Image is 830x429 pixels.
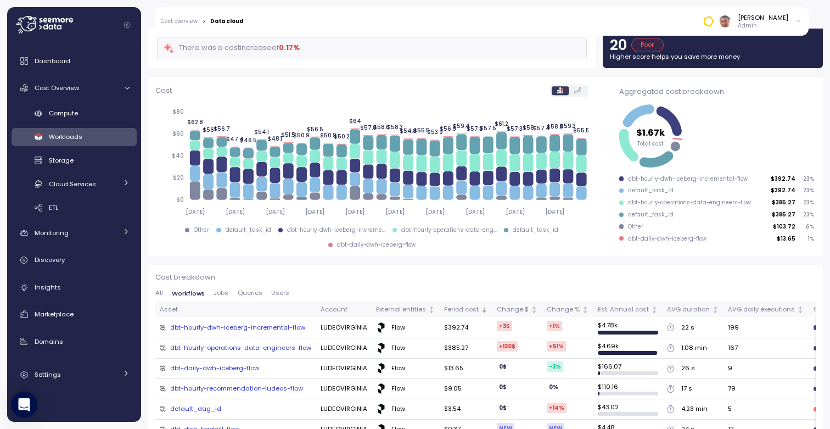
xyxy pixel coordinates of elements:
a: default_dag_id [170,404,221,414]
tspan: $46.5 [240,137,257,144]
td: LUDEOVIRGINIA [316,399,372,420]
tspan: $57.8 [360,125,377,132]
tspan: $47.4 [226,136,244,143]
tspan: $61.2 [495,121,508,128]
tspan: $58 [522,125,534,132]
a: Domains [12,331,137,353]
tspan: Total cost [637,140,664,147]
div: 0 $ [497,361,509,372]
tspan: [DATE] [305,208,324,215]
p: 1 % [800,235,814,243]
span: Monitoring [35,229,69,237]
tspan: $57.3 [467,125,483,132]
div: Asset [160,305,312,315]
div: Poor [631,38,664,52]
tspan: $51.5 [281,131,295,138]
div: Not sorted [711,306,719,314]
button: Collapse navigation [120,21,134,29]
td: LUDEOVIRGINIA [316,359,372,379]
div: Est. Annual cost [598,305,649,315]
td: $13.65 [440,359,492,379]
tspan: $1.67k [636,126,665,139]
tspan: [DATE] [186,208,205,215]
tspan: $59.4 [453,122,470,130]
tspan: $57.5 [480,125,496,132]
td: LUDEOVIRGINIA [316,338,372,359]
div: Not sorted [428,306,435,314]
a: dbt-hourly-operations-data-engineers-flow [170,343,311,353]
p: 23 % [800,199,814,207]
td: $ 43.02 [593,399,663,420]
tspan: $54.1 [254,129,269,136]
div: Not sorted [650,306,658,314]
div: Flow [376,363,435,374]
div: Not sorted [530,306,538,314]
div: 17 s [681,384,692,394]
span: Insights [35,283,61,292]
img: 674ed23b375e5a52cb36cc49.PNG [703,15,714,27]
span: Compute [49,109,78,118]
div: 0 % [547,382,560,392]
div: 22 s [681,323,694,333]
a: Discovery [12,249,137,271]
tspan: $64 [349,118,361,125]
span: Domains [35,337,63,346]
div: default_task_id [628,187,674,194]
div: dbt-hourly-operations-data-eng ... [401,226,497,234]
div: > [202,18,206,25]
span: Jobs [214,290,228,296]
span: Discovery [35,255,65,264]
p: 23 % [800,187,814,194]
div: +14 % [547,403,567,413]
tspan: $58.6 [373,124,390,131]
th: Change $Not sorted [492,302,542,317]
div: AVG duration [667,305,710,315]
p: Admin [738,22,788,30]
div: Not sorted [797,306,804,314]
td: $ 4.69k [593,338,663,359]
div: 26 s [681,364,695,374]
tspan: $56.7 [214,126,230,133]
a: Marketplace [12,303,137,325]
div: 4.23 min [681,404,708,414]
tspan: $56.5 [307,126,323,133]
a: Workloads [12,128,137,146]
div: [PERSON_NAME] [738,13,788,22]
a: Cost Overview [12,77,137,99]
div: dbt-hourly-recommendation-ludeos-flow [170,384,303,394]
tspan: [DATE] [385,208,405,215]
tspan: [DATE] [226,208,245,215]
div: default_task_id [628,211,674,219]
tspan: $54.8 [400,128,417,135]
div: There was a cost increase of [163,42,300,54]
div: dbt-hourly-operations-data-engineers-flow [628,199,751,207]
div: AVG daily executions [728,305,795,315]
a: dbt-hourly-dwh-iceberg-incremental-flow [170,323,305,333]
span: ETL [49,203,58,212]
th: Change %Not sorted [542,302,593,317]
a: dbt-daily-dwh-iceberg-flow [170,364,259,374]
td: LUDEOVIRGINIA [316,379,372,399]
tspan: $50.9 [293,132,310,139]
tspan: $58.8 [546,124,563,131]
span: Storage [49,156,74,165]
tspan: [DATE] [545,208,564,215]
td: 167 [724,338,809,359]
tspan: $50.9 [320,132,337,140]
a: Cost overview [161,19,198,24]
th: AVG daily executionsNot sorted [724,302,809,317]
td: 9 [724,359,809,379]
td: $ 110.16 [593,379,663,399]
span: Settings [35,370,61,379]
p: 20 [610,38,627,52]
div: default_task_id [513,226,558,234]
a: Dashboard [12,50,137,72]
tspan: $80 [172,109,184,116]
div: Aggregated cost breakdown [619,86,814,97]
tspan: $57.4 [533,125,550,132]
th: Period costSorted descending [440,302,492,317]
span: Workflows [172,291,205,297]
span: Workloads [49,132,82,141]
tspan: $59.3 [560,123,576,130]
